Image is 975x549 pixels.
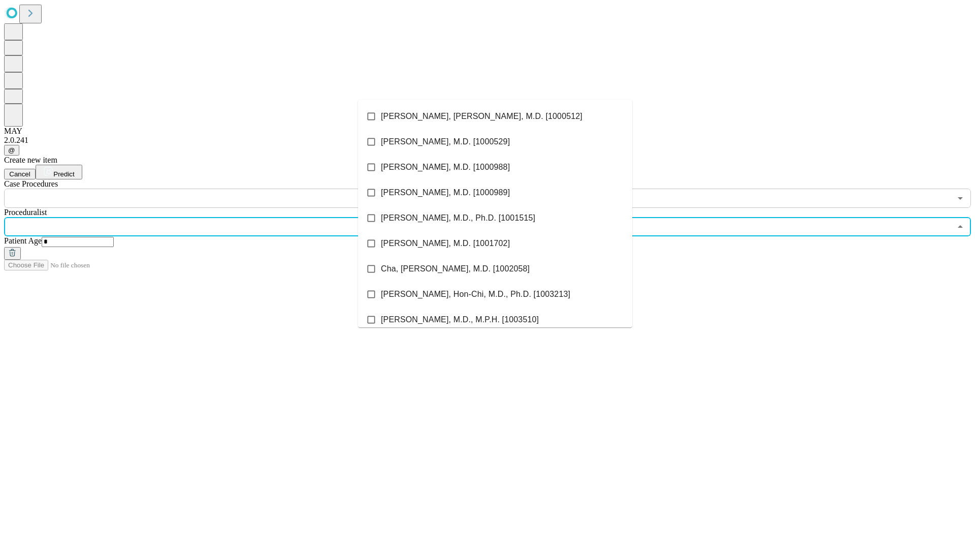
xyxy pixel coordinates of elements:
[4,156,57,164] span: Create new item
[381,136,510,148] span: [PERSON_NAME], M.D. [1000529]
[381,288,570,300] span: [PERSON_NAME], Hon-Chi, M.D., Ph.D. [1003213]
[381,263,530,275] span: Cha, [PERSON_NAME], M.D. [1002058]
[4,145,19,156] button: @
[8,146,15,154] span: @
[381,212,535,224] span: [PERSON_NAME], M.D., Ph.D. [1001515]
[381,110,582,123] span: [PERSON_NAME], [PERSON_NAME], M.D. [1000512]
[953,220,967,234] button: Close
[4,136,971,145] div: 2.0.241
[53,170,74,178] span: Predict
[381,187,510,199] span: [PERSON_NAME], M.D. [1000989]
[4,208,47,217] span: Proceduralist
[381,314,539,326] span: [PERSON_NAME], M.D., M.P.H. [1003510]
[4,236,42,245] span: Patient Age
[9,170,30,178] span: Cancel
[381,161,510,173] span: [PERSON_NAME], M.D. [1000988]
[4,169,36,179] button: Cancel
[36,165,82,179] button: Predict
[4,127,971,136] div: MAY
[953,191,967,205] button: Open
[4,179,58,188] span: Scheduled Procedure
[381,237,510,250] span: [PERSON_NAME], M.D. [1001702]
